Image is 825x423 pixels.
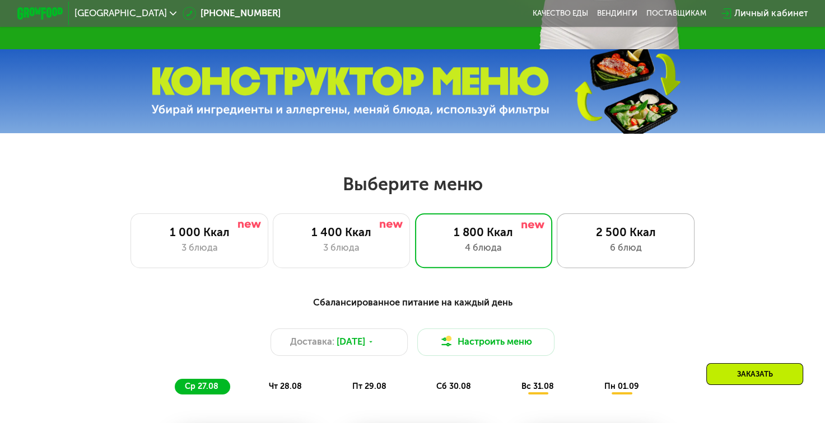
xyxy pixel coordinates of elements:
h2: Выберите меню [36,173,788,195]
span: ср 27.08 [185,382,218,391]
span: чт 28.08 [269,382,302,391]
span: [DATE] [337,335,365,349]
div: Заказать [706,363,803,385]
div: 1 400 Ккал [285,225,398,239]
div: Сбалансированное питание на каждый день [73,295,752,310]
div: поставщикам [646,9,706,18]
div: 3 блюда [285,241,398,255]
div: 2 500 Ккал [569,225,683,239]
span: Доставка: [290,335,334,349]
span: сб 30.08 [436,382,471,391]
div: 1 800 Ккал [427,225,540,239]
span: [GEOGRAPHIC_DATA] [74,9,167,18]
a: [PHONE_NUMBER] [183,7,281,21]
span: вс 31.08 [521,382,554,391]
span: пн 01.09 [604,382,639,391]
div: 4 блюда [427,241,540,255]
div: 3 блюда [143,241,257,255]
a: Качество еды [533,9,588,18]
div: 6 блюд [569,241,683,255]
button: Настроить меню [417,328,555,356]
div: 1 000 Ккал [143,225,257,239]
a: Вендинги [597,9,637,18]
span: пт 29.08 [352,382,386,391]
div: Личный кабинет [734,7,808,21]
